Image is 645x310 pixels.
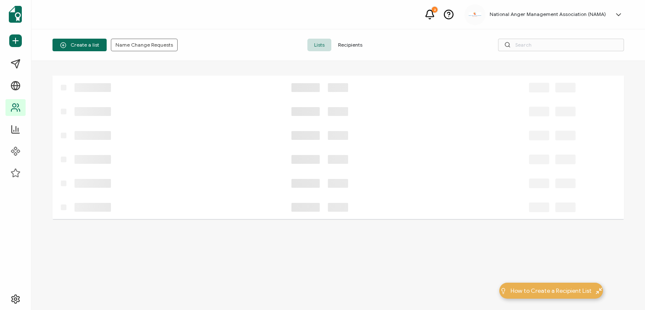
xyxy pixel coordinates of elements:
h5: National Anger Management Association (NAMA) [490,11,606,17]
span: Recipients [331,39,369,51]
button: Create a list [52,39,107,51]
input: Search [498,39,624,51]
span: Lists [307,39,331,51]
img: 3ca2817c-e862-47f7-b2ec-945eb25c4a6c.jpg [469,12,481,17]
img: minimize-icon.svg [596,288,602,294]
div: 2 [432,7,438,13]
span: How to Create a Recipient List [511,286,592,295]
span: Create a list [60,42,99,48]
img: sertifier-logomark-colored.svg [9,6,22,23]
span: Name Change Requests [115,42,173,47]
button: Name Change Requests [111,39,178,51]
